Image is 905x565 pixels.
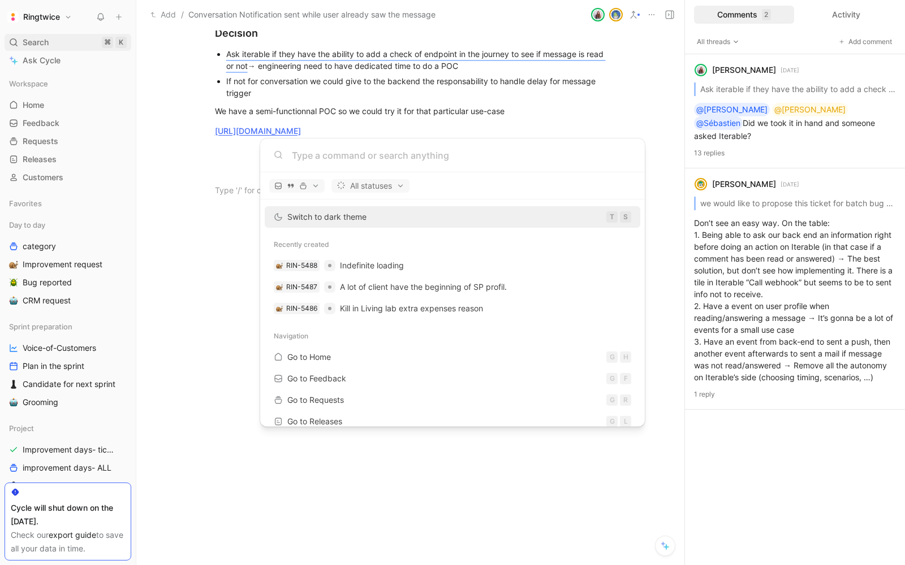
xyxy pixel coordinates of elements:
[265,255,640,276] a: 🐌RIN-5488Indefinite loading
[287,395,344,405] span: Go to Requests
[276,305,283,312] img: 🐌
[340,260,404,270] span: Indefinite loading
[265,298,640,319] a: 🐌RIN-5486Kill in Living lab extra expenses reason
[276,262,283,269] img: 🐌
[265,346,640,368] a: Go to HomeGH
[276,284,283,290] img: 🐌
[287,212,367,221] span: Switch to dark theme
[606,416,618,427] div: G
[337,179,404,193] span: All statuses
[606,394,618,406] div: G
[287,352,331,362] span: Go to Home
[265,411,640,432] a: Go to ReleasesGL
[620,373,631,384] div: F
[606,351,618,363] div: G
[286,303,317,314] div: RIN-5486
[265,206,640,228] button: Switch to dark themeTS
[265,389,640,411] a: Go to RequestsGR
[287,373,346,383] span: Go to Feedback
[606,373,618,384] div: G
[606,211,618,223] div: T
[620,211,631,223] div: S
[620,351,631,363] div: H
[265,368,640,389] a: Go to FeedbackGF
[286,260,317,271] div: RIN-5488
[620,394,631,406] div: R
[620,416,631,427] div: L
[286,281,317,293] div: RIN-5487
[265,276,640,298] a: 🐌RIN-5487A lot of client have the beginning of SP profil.
[331,179,410,193] button: All statuses
[260,326,645,346] div: Navigation
[287,416,342,426] span: Go to Releases
[340,303,483,313] span: Kill in Living lab extra expenses reason
[292,149,631,162] input: Type a command or search anything
[260,234,645,255] div: Recently created
[340,282,507,292] span: A lot of client have the beginning of SP profil.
